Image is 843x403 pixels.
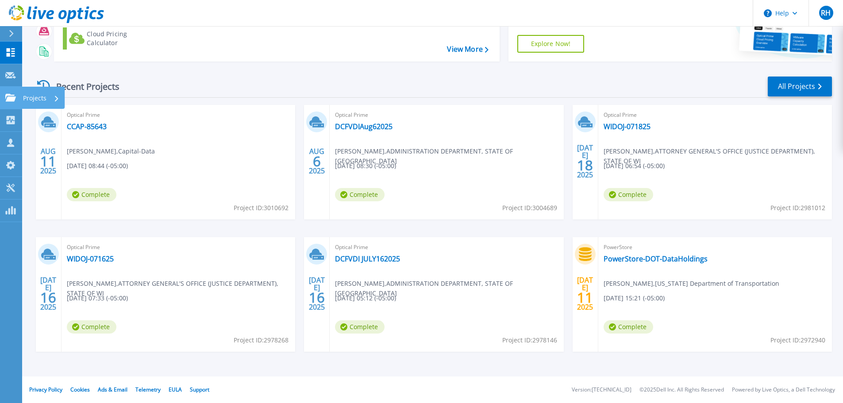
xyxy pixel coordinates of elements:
[770,335,825,345] span: Project ID: 2972940
[577,161,593,169] span: 18
[604,242,827,252] span: PowerStore
[67,188,116,201] span: Complete
[335,242,558,252] span: Optical Prime
[770,203,825,213] span: Project ID: 2981012
[40,145,57,177] div: AUG 2025
[135,386,161,393] a: Telemetry
[98,386,127,393] a: Ads & Email
[29,386,62,393] a: Privacy Policy
[70,386,90,393] a: Cookies
[604,254,708,263] a: PowerStore-DOT-DataHoldings
[335,122,393,131] a: DCFVDIAug62025
[502,203,557,213] span: Project ID: 3004689
[604,122,651,131] a: WIDOJ-071825
[308,277,325,310] div: [DATE] 2025
[577,294,593,301] span: 11
[67,279,295,298] span: [PERSON_NAME] , ATTORNEY GENERAL'S OFFICE (JUSTICE DEPARTMENT), STATE OF WI
[308,145,325,177] div: AUG 2025
[577,277,593,310] div: [DATE] 2025
[67,320,116,334] span: Complete
[190,386,209,393] a: Support
[335,188,385,201] span: Complete
[517,35,585,53] a: Explore Now!
[604,188,653,201] span: Complete
[67,293,128,303] span: [DATE] 07:33 (-05:00)
[604,110,827,120] span: Optical Prime
[502,335,557,345] span: Project ID: 2978146
[447,45,488,54] a: View More
[67,161,128,171] span: [DATE] 08:44 (-05:00)
[821,9,831,16] span: RH
[768,77,832,96] a: All Projects
[604,161,665,171] span: [DATE] 06:54 (-05:00)
[604,146,832,166] span: [PERSON_NAME] , ATTORNEY GENERAL'S OFFICE (JUSTICE DEPARTMENT), STATE OF WI
[604,279,779,288] span: [PERSON_NAME] , [US_STATE] Department of Transportation
[335,110,558,120] span: Optical Prime
[23,87,46,110] p: Projects
[234,203,289,213] span: Project ID: 3010692
[335,293,396,303] span: [DATE] 05:12 (-05:00)
[639,387,724,393] li: © 2025 Dell Inc. All Rights Reserved
[577,145,593,177] div: [DATE] 2025
[67,242,290,252] span: Optical Prime
[313,157,321,165] span: 6
[87,30,158,47] div: Cloud Pricing Calculator
[335,254,400,263] a: DCFVDI JULY162025
[234,335,289,345] span: Project ID: 2978268
[309,294,325,301] span: 16
[67,254,114,263] a: WIDOJ-071625
[335,279,563,298] span: [PERSON_NAME] , ADMINISTRATION DEPARTMENT, STATE OF [GEOGRAPHIC_DATA]
[335,161,396,171] span: [DATE] 08:30 (-05:00)
[604,320,653,334] span: Complete
[335,146,563,166] span: [PERSON_NAME] , ADMINISTRATION DEPARTMENT, STATE OF [GEOGRAPHIC_DATA]
[34,76,131,97] div: Recent Projects
[67,146,155,156] span: [PERSON_NAME] , Capital-Data
[40,157,56,165] span: 11
[335,320,385,334] span: Complete
[67,110,290,120] span: Optical Prime
[67,122,107,131] a: CCAP-85643
[572,387,631,393] li: Version: [TECHNICAL_ID]
[169,386,182,393] a: EULA
[40,294,56,301] span: 16
[40,277,57,310] div: [DATE] 2025
[63,27,162,50] a: Cloud Pricing Calculator
[604,293,665,303] span: [DATE] 15:21 (-05:00)
[732,387,835,393] li: Powered by Live Optics, a Dell Technology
